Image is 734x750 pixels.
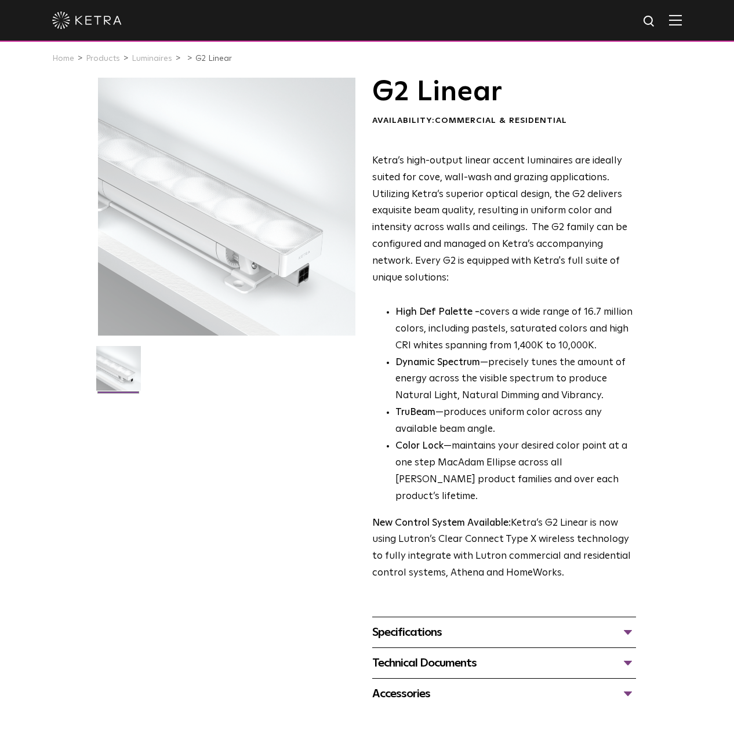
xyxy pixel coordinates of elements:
[372,515,636,582] p: Ketra’s G2 Linear is now using Lutron’s Clear Connect Type X wireless technology to fully integra...
[395,304,636,355] p: covers a wide range of 16.7 million colors, including pastels, saturated colors and high CRI whit...
[395,355,636,405] li: —precisely tunes the amount of energy across the visible spectrum to produce Natural Light, Natur...
[52,54,74,63] a: Home
[372,518,511,528] strong: New Control System Available:
[86,54,120,63] a: Products
[372,78,636,107] h1: G2 Linear
[372,153,636,287] p: Ketra’s high-output linear accent luminaires are ideally suited for cove, wall-wash and grazing a...
[435,116,567,125] span: Commercial & Residential
[52,12,122,29] img: ketra-logo-2019-white
[395,441,444,451] strong: Color Lock
[372,685,636,703] div: Accessories
[642,14,657,29] img: search icon
[372,623,636,642] div: Specifications
[395,405,636,438] li: —produces uniform color across any available beam angle.
[395,358,480,367] strong: Dynamic Spectrum
[132,54,172,63] a: Luminaires
[395,307,479,317] strong: High Def Palette -
[395,438,636,505] li: —maintains your desired color point at a one step MacAdam Ellipse across all [PERSON_NAME] produc...
[669,14,682,26] img: Hamburger%20Nav.svg
[372,115,636,127] div: Availability:
[195,54,232,63] a: G2 Linear
[395,407,435,417] strong: TruBeam
[96,346,141,399] img: G2-Linear-2021-Web-Square
[372,654,636,672] div: Technical Documents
